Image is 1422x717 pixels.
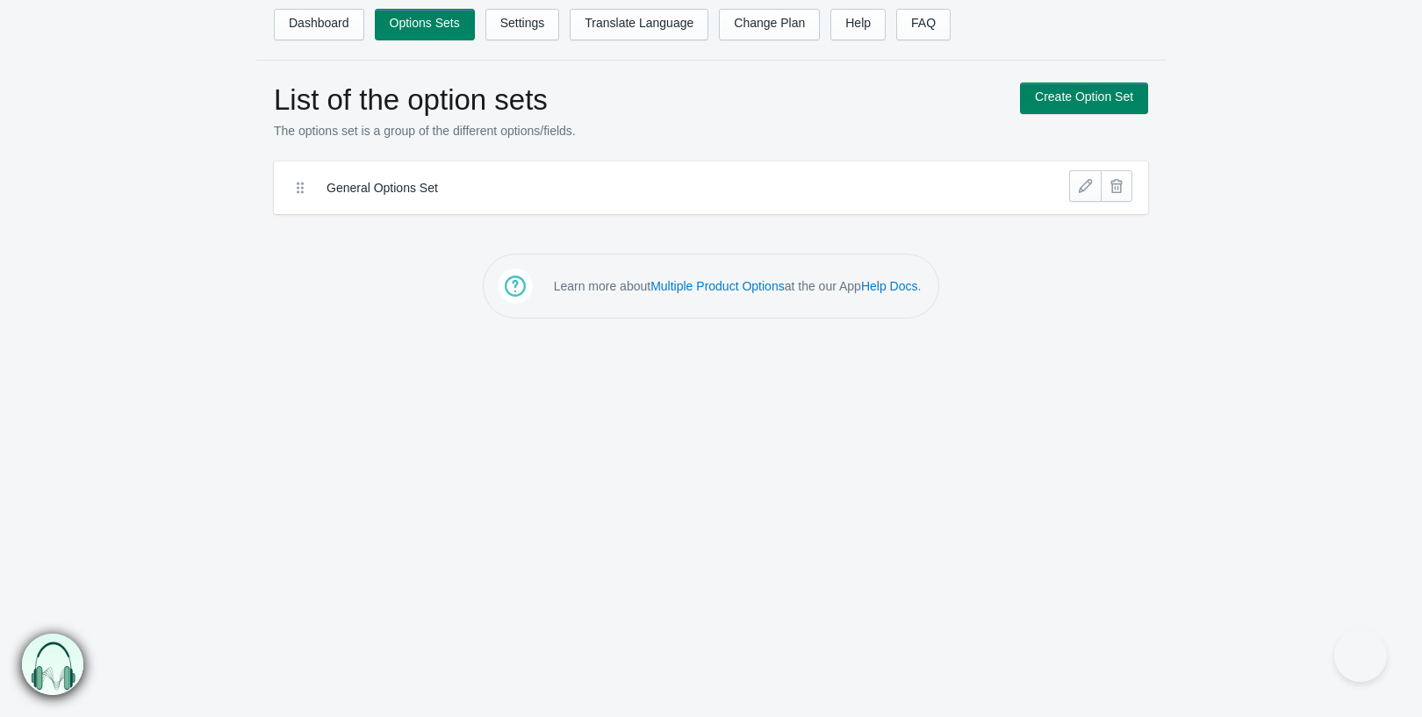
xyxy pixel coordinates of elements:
p: Learn more about at the our App . [554,277,922,295]
p: The options set is a group of the different options/fields. [274,122,1002,140]
a: Dashboard [274,9,364,40]
a: Help [830,9,886,40]
a: Translate Language [570,9,708,40]
a: Help Docs [861,279,918,293]
a: Change Plan [719,9,820,40]
img: bxm.png [19,634,82,696]
a: Multiple Product Options [650,279,785,293]
a: Create Option Set [1020,82,1148,114]
a: Settings [485,9,560,40]
a: FAQ [896,9,951,40]
iframe: Toggle Customer Support [1334,629,1387,682]
a: Options Sets [375,9,475,40]
label: General Options Set [327,179,966,197]
h1: List of the option sets [274,82,1002,118]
